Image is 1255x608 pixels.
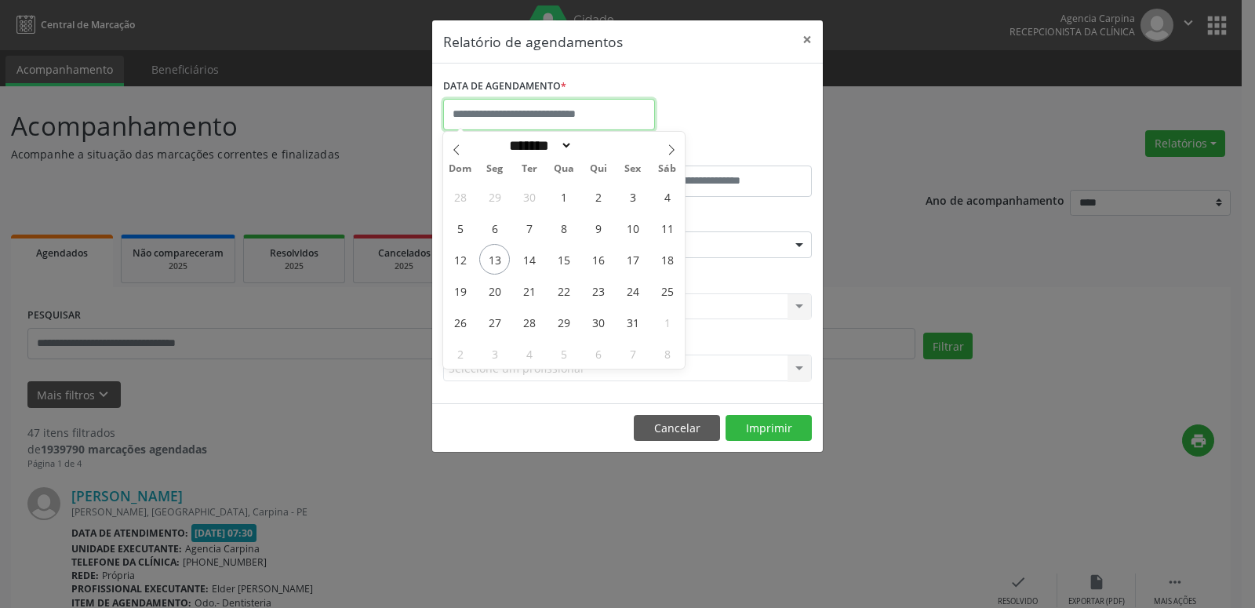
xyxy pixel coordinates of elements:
[652,338,682,369] span: Novembro 8, 2025
[652,307,682,337] span: Novembro 1, 2025
[583,213,613,243] span: Outubro 9, 2025
[634,415,720,442] button: Cancelar
[548,338,579,369] span: Novembro 5, 2025
[547,164,581,174] span: Qua
[504,137,573,154] select: Month
[548,275,579,306] span: Outubro 22, 2025
[514,307,544,337] span: Outubro 28, 2025
[652,244,682,275] span: Outubro 18, 2025
[479,275,510,306] span: Outubro 20, 2025
[583,275,613,306] span: Outubro 23, 2025
[445,181,475,212] span: Setembro 28, 2025
[478,164,512,174] span: Seg
[514,338,544,369] span: Novembro 4, 2025
[512,164,547,174] span: Ter
[616,164,650,174] span: Sex
[443,75,566,99] label: DATA DE AGENDAMENTO
[514,275,544,306] span: Outubro 21, 2025
[617,338,648,369] span: Novembro 7, 2025
[617,307,648,337] span: Outubro 31, 2025
[514,244,544,275] span: Outubro 14, 2025
[479,181,510,212] span: Setembro 29, 2025
[650,164,685,174] span: Sáb
[548,244,579,275] span: Outubro 15, 2025
[583,338,613,369] span: Novembro 6, 2025
[548,307,579,337] span: Outubro 29, 2025
[617,213,648,243] span: Outubro 10, 2025
[726,415,812,442] button: Imprimir
[652,213,682,243] span: Outubro 11, 2025
[791,20,823,59] button: Close
[479,307,510,337] span: Outubro 27, 2025
[631,141,812,166] label: ATÉ
[445,307,475,337] span: Outubro 26, 2025
[617,275,648,306] span: Outubro 24, 2025
[479,244,510,275] span: Outubro 13, 2025
[443,31,623,52] h5: Relatório de agendamentos
[479,338,510,369] span: Novembro 3, 2025
[581,164,616,174] span: Qui
[617,244,648,275] span: Outubro 17, 2025
[652,181,682,212] span: Outubro 4, 2025
[445,244,475,275] span: Outubro 12, 2025
[445,275,475,306] span: Outubro 19, 2025
[445,338,475,369] span: Novembro 2, 2025
[479,213,510,243] span: Outubro 6, 2025
[583,244,613,275] span: Outubro 16, 2025
[583,307,613,337] span: Outubro 30, 2025
[617,181,648,212] span: Outubro 3, 2025
[583,181,613,212] span: Outubro 2, 2025
[652,275,682,306] span: Outubro 25, 2025
[548,181,579,212] span: Outubro 1, 2025
[514,181,544,212] span: Setembro 30, 2025
[573,137,624,154] input: Year
[443,164,478,174] span: Dom
[445,213,475,243] span: Outubro 5, 2025
[514,213,544,243] span: Outubro 7, 2025
[548,213,579,243] span: Outubro 8, 2025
